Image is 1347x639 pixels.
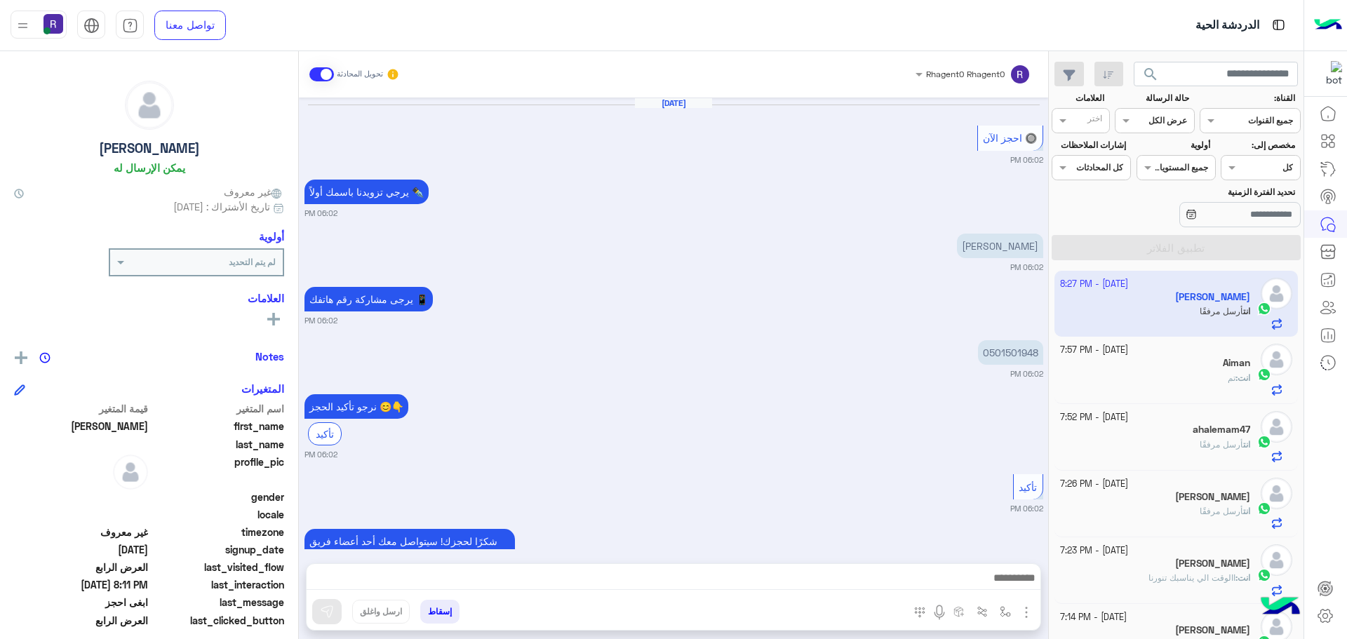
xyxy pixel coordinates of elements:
h6: العلامات [14,292,284,304]
small: [DATE] - 7:23 PM [1060,544,1128,558]
label: أولوية [1138,139,1210,152]
span: Abdullah [14,419,148,433]
img: hulul-logo.png [1256,583,1305,632]
b: لم يتم التحديد [229,257,276,267]
label: القناة: [1202,92,1296,105]
img: defaultAdmin.png [1261,411,1292,443]
h5: حسين علي [1175,624,1250,636]
img: WhatsApp [1257,502,1271,516]
span: timezone [151,525,285,539]
span: first_name [151,419,285,433]
img: Logo [1314,11,1342,40]
img: 322853014244696 [1317,61,1342,86]
b: : [1235,572,1250,583]
img: select flow [1000,606,1011,617]
small: 06:02 PM [304,449,337,460]
span: gender [151,490,285,504]
small: [DATE] - 7:57 PM [1060,344,1128,357]
span: last_message [151,595,285,610]
span: انت [1238,572,1250,583]
small: تحويل المحادثة [337,69,383,80]
span: profile_pic [151,455,285,487]
img: send message [320,605,334,619]
small: 06:02 PM [1010,154,1043,166]
img: WhatsApp [1257,568,1271,582]
span: 2025-10-10T17:04:41.993Z [14,542,148,557]
p: 10/10/2025, 6:02 PM [957,234,1043,258]
p: 10/10/2025, 6:02 PM [304,287,433,311]
span: غير معروف [14,525,148,539]
img: profile [14,17,32,34]
span: تاريخ الأشتراك : [DATE] [173,199,270,214]
img: defaultAdmin.png [113,455,148,490]
span: 🔘 احجز الآن [983,132,1037,144]
img: tab [122,18,138,34]
span: انت [1243,506,1250,516]
div: اختر [1087,112,1104,128]
span: أرسل مرفقًا [1200,439,1243,450]
h5: [PERSON_NAME] [99,140,200,156]
p: 10/10/2025, 6:02 PM [978,340,1043,365]
img: tab [83,18,100,34]
button: Trigger scenario [971,600,994,623]
small: [DATE] - 7:26 PM [1060,478,1128,491]
img: Trigger scenario [977,606,988,617]
h6: Notes [255,350,284,363]
span: null [14,507,148,522]
label: مخصص إلى: [1223,139,1295,152]
span: العرض الرابع [14,613,148,628]
img: add [15,351,27,364]
button: تطبيق الفلاتر [1052,235,1301,260]
span: last_interaction [151,577,285,592]
span: اسم المتغير [151,401,285,416]
label: العلامات [1053,92,1104,105]
img: send voice note [931,604,948,621]
p: 10/10/2025, 6:02 PM [304,394,408,419]
label: تحديد الفترة الزمنية [1138,186,1295,199]
h5: Mohammad Dokhan [1175,491,1250,503]
span: انت [1243,439,1250,450]
b: : [1235,372,1250,383]
h5: ahalemam47 [1193,424,1250,436]
p: الدردشة الحية [1195,16,1259,35]
button: ارسل واغلق [352,600,410,624]
img: defaultAdmin.png [126,81,173,129]
span: 2025-10-10T17:11:26.984Z [14,577,148,592]
img: tab [1270,16,1287,34]
a: tab [116,11,144,40]
img: send attachment [1018,604,1035,621]
span: last_clicked_button [151,613,285,628]
small: 06:02 PM [304,315,337,326]
label: حالة الرسالة [1117,92,1189,105]
span: last_name [151,437,285,452]
a: تواصل معنا [154,11,226,40]
small: [DATE] - 7:14 PM [1060,611,1127,624]
span: Rhagent0 Rhagent0 [926,69,1005,79]
img: userImage [43,14,63,34]
button: create order [948,600,971,623]
label: إشارات الملاحظات [1053,139,1125,152]
span: تم [1228,372,1235,383]
p: 10/10/2025, 6:02 PM [304,180,429,204]
h5: Aiman [1223,357,1250,369]
img: WhatsApp [1257,435,1271,449]
h6: المتغيرات [241,382,284,395]
p: 10/10/2025, 6:02 PM [304,529,515,568]
span: العرض الرابع [14,560,148,574]
img: defaultAdmin.png [1261,344,1292,375]
span: قيمة المتغير [14,401,148,416]
img: defaultAdmin.png [1261,544,1292,576]
h6: [DATE] [635,98,712,108]
span: االوقت الي يناسبك تنورنا [1148,572,1235,583]
span: locale [151,507,285,522]
span: signup_date [151,542,285,557]
h5: يزيد الشمري [1175,558,1250,570]
span: search [1142,66,1159,83]
div: تأكيد [308,422,342,445]
span: أرسل مرفقًا [1200,506,1243,516]
img: notes [39,352,51,363]
button: إسقاط [420,600,460,624]
button: search [1134,62,1168,92]
small: 06:02 PM [304,208,337,219]
h6: أولوية [259,230,284,243]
